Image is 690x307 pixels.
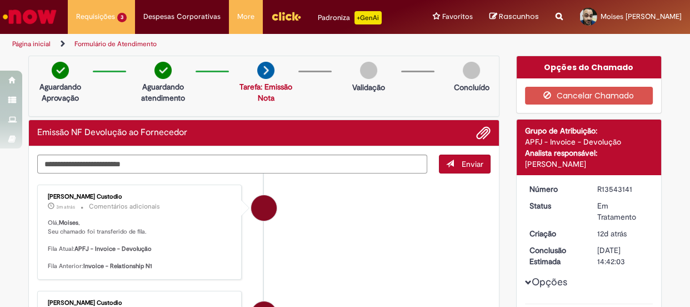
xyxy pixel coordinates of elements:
div: R13543141 [597,184,649,195]
div: Opções do Chamado [517,56,662,78]
span: Enviar [462,159,483,169]
time: 17/09/2025 11:30:32 [597,229,627,239]
dt: Conclusão Estimada [521,245,589,267]
b: APFJ - Invoice - Devolução [74,245,152,253]
p: Aguardando atendimento [136,81,190,103]
img: img-circle-grey.png [360,62,377,79]
button: Adicionar anexos [476,126,491,140]
button: Enviar [439,155,491,174]
button: Cancelar Chamado [525,87,653,105]
span: Rascunhos [499,11,539,22]
span: Requisições [76,11,115,22]
span: Moises [PERSON_NAME] [601,12,682,21]
b: Moises [59,219,78,227]
a: Rascunhos [489,12,539,22]
img: img-circle-grey.png [463,62,480,79]
dt: Status [521,200,589,211]
span: Favoritos [442,11,473,22]
div: [PERSON_NAME] [525,159,653,170]
a: Formulário de Atendimento [74,39,157,48]
dt: Número [521,184,589,195]
div: Analista responsável: [525,147,653,159]
span: 3 [117,13,127,22]
p: +GenAi [354,11,382,24]
img: click_logo_yellow_360x200.png [271,8,301,24]
div: Em Tratamento [597,200,649,222]
a: Página inicial [12,39,51,48]
p: Olá, , Seu chamado foi transferido de fila. Fila Atual: Fila Anterior: [48,219,233,271]
dt: Criação [521,228,589,239]
img: ServiceNow [1,6,58,28]
span: 3m atrás [56,204,75,210]
small: Comentários adicionais [89,202,160,211]
ul: Trilhas de página [8,34,452,55]
span: More [237,11,254,22]
h2: Emissão NF Devolução ao Fornecedor Histórico de tíquete [37,128,187,138]
img: check-circle-green.png [154,62,172,79]
div: 17/09/2025 11:30:32 [597,228,649,239]
p: Aguardando Aprovação [33,81,87,103]
time: 29/09/2025 10:37:21 [56,204,75,210]
img: check-circle-green.png [52,62,69,79]
p: Validação [352,82,385,93]
div: Grupo de Atribuição: [525,125,653,136]
div: [DATE] 14:42:03 [597,245,649,267]
div: Igor Alexandre Custodio [251,195,277,221]
span: 12d atrás [597,229,627,239]
div: Padroniza [318,11,382,24]
div: [PERSON_NAME] Custodio [48,300,233,306]
a: Tarefa: Emissão Nota [239,82,292,103]
div: APFJ - Invoice - Devolução [525,136,653,147]
b: Invoice - Relationship N1 [83,262,152,270]
span: Despesas Corporativas [143,11,221,22]
textarea: Digite sua mensagem aqui... [37,155,427,174]
p: Concluído [454,82,489,93]
img: arrow-next.png [257,62,274,79]
div: [PERSON_NAME] Custodio [48,194,233,200]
